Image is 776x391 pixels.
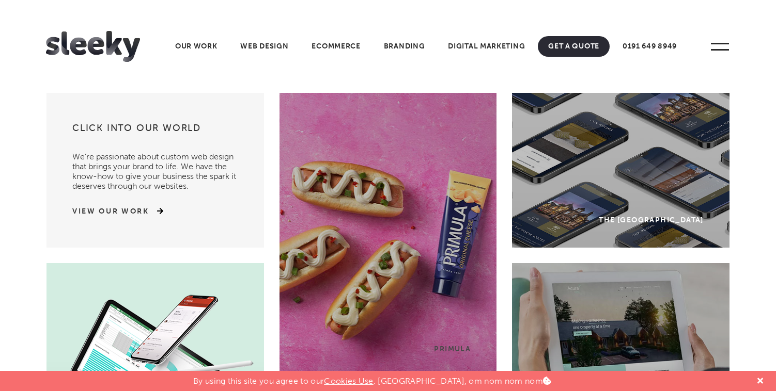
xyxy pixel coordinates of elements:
a: Ecommerce [301,36,370,57]
div: Primula [434,345,471,353]
div: The [GEOGRAPHIC_DATA] [599,216,703,224]
a: Digital Marketing [438,36,535,57]
a: View Our Work [72,206,149,217]
h3: Click into our world [72,122,238,141]
a: The [GEOGRAPHIC_DATA] [512,93,730,248]
a: 0191 649 8949 [612,36,687,57]
p: We’re passionate about custom web design that brings your brand to life. We have the know-how to ... [72,141,238,191]
a: Get A Quote [538,36,610,57]
a: Primula [280,93,497,377]
a: Our Work [165,36,228,57]
p: By using this site you agree to our . [GEOGRAPHIC_DATA], om nom nom nom [193,371,551,386]
a: Web Design [230,36,299,57]
img: arrow [149,207,163,215]
a: Branding [374,36,436,57]
a: Cookies Use [324,376,374,386]
img: Sleeky Web Design Newcastle [46,31,140,62]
